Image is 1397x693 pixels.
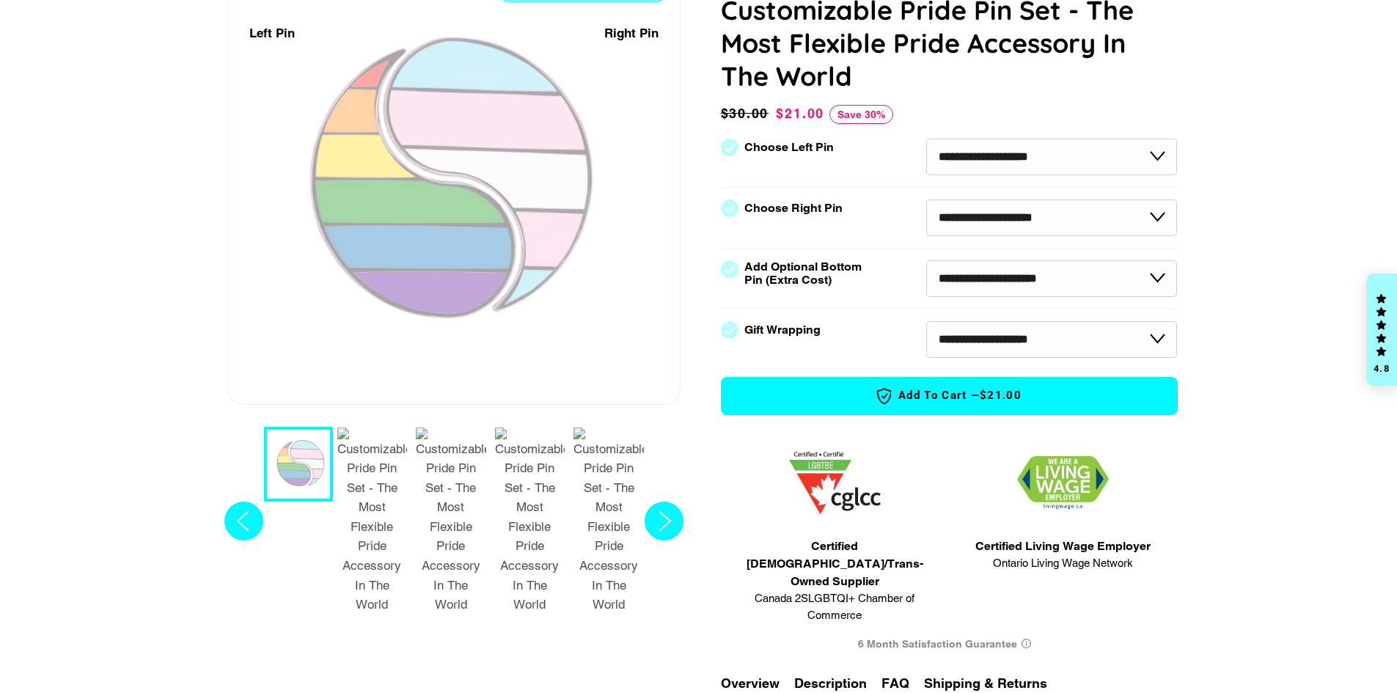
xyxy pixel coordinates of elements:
[1373,364,1390,373] div: 4.8
[264,427,333,502] button: 1 / 7
[337,428,408,615] img: Customizable Pride Pin Set - The Most Flexible Pride Accessory In The World
[333,427,412,621] button: 2 / 7
[829,105,893,124] span: Save 30%
[569,427,648,621] button: 5 / 7
[721,631,1178,658] div: 6 Month Satisfaction Guarantee
[604,23,659,43] div: Right Pin
[924,673,1047,693] button: Shipping & Returns
[744,260,868,287] label: Add Optional Bottom Pin (Extra Cost)
[744,323,821,337] label: Gift Wrapping
[491,427,570,621] button: 4 / 7
[495,428,565,615] img: Customizable Pride Pin Set - The Most Flexible Pride Accessory In The World
[776,106,824,121] span: $21.00
[744,202,843,215] label: Choose Right Pin
[744,386,1155,406] span: Add to Cart —
[220,427,268,621] button: Previous slide
[573,428,644,615] img: Customizable Pride Pin Set - The Most Flexible Pride Accessory In The World
[881,673,909,693] button: FAQ
[789,452,881,514] img: 1705457225.png
[411,427,491,621] button: 3 / 7
[640,427,688,621] button: Next slide
[980,388,1022,403] span: $21.00
[416,428,486,615] img: Customizable Pride Pin Set - The Most Flexible Pride Accessory In The World
[975,538,1151,555] span: Certified Living Wage Employer
[721,103,773,124] span: $30.00
[744,141,834,154] label: Choose Left Pin
[794,673,867,693] button: Description
[1017,456,1109,510] img: 1706832627.png
[728,590,942,623] span: Canada 2SLGBTQI+ Chamber of Commerce
[721,377,1178,415] button: Add to Cart —$21.00
[975,555,1151,572] span: Ontario Living Wage Network
[1366,274,1397,386] div: Click to open Judge.me floating reviews tab
[728,538,942,590] span: Certified [DEMOGRAPHIC_DATA]/Trans-Owned Supplier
